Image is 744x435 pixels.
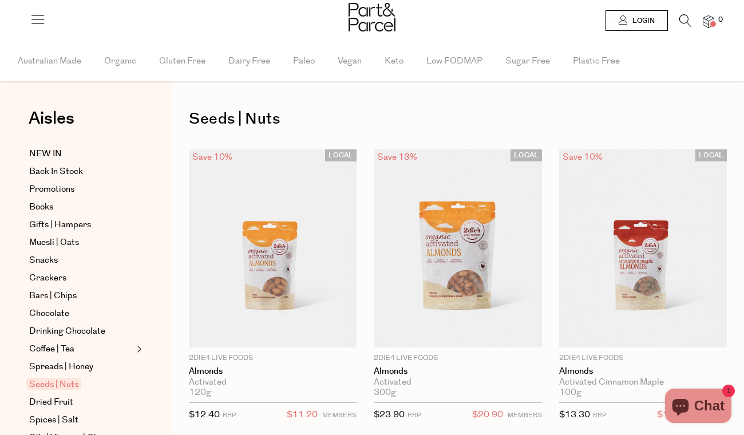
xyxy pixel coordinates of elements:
a: Gifts | Hampers [29,218,133,232]
div: Activated [374,377,541,387]
span: Bars | Chips [29,289,77,303]
div: Save 10% [559,149,606,165]
span: $12.00 [657,408,688,422]
span: Dairy Free [228,41,270,81]
span: LOCAL [510,149,542,161]
a: Crackers [29,271,133,285]
button: Expand/Collapse Coffee | Tea [134,342,142,356]
a: Login [606,10,668,31]
small: RRP [593,411,606,420]
span: Australian Made [18,41,81,81]
span: Chocolate [29,307,69,321]
a: Dried Fruit [29,396,133,409]
span: Spices | Salt [29,413,78,427]
span: 120g [189,387,211,398]
span: Snacks [29,254,58,267]
span: Spreads | Honey [29,360,93,374]
span: $11.20 [287,408,318,422]
span: $23.90 [374,409,405,421]
span: $13.30 [559,409,590,421]
a: Spices | Salt [29,413,133,427]
img: Almonds [374,149,541,347]
span: 100g [559,387,581,398]
span: Gifts | Hampers [29,218,91,232]
a: Seeds | Nuts [29,378,133,391]
span: $12.40 [189,409,220,421]
span: Login [630,16,655,26]
div: Activated [189,377,357,387]
img: Part&Parcel [349,3,395,31]
span: 300g [374,387,396,398]
a: Back In Stock [29,165,133,179]
p: 2Die4 Live Foods [559,353,727,363]
a: Muesli | Oats [29,236,133,250]
a: NEW IN [29,147,133,161]
a: 0 [703,15,714,27]
span: Low FODMAP [426,41,482,81]
span: LOCAL [325,149,357,161]
a: Almonds [559,366,727,377]
p: 2Die4 Live Foods [374,353,541,363]
p: 2Die4 Live Foods [189,353,357,363]
a: Almonds [374,366,541,377]
a: Spreads | Honey [29,360,133,374]
a: Drinking Chocolate [29,325,133,338]
a: Books [29,200,133,214]
small: RRP [407,411,421,420]
span: Aisles [29,106,74,131]
span: Paleo [293,41,315,81]
a: Snacks [29,254,133,267]
div: Save 10% [189,149,236,165]
a: Promotions [29,183,133,196]
span: Drinking Chocolate [29,325,105,338]
small: RRP [223,411,236,420]
span: Coffee | Tea [29,342,74,356]
a: Bars | Chips [29,289,133,303]
span: Crackers [29,271,66,285]
a: Coffee | Tea [29,342,133,356]
span: LOCAL [695,149,727,161]
span: Promotions [29,183,74,196]
span: Vegan [338,41,362,81]
span: Muesli | Oats [29,236,79,250]
span: Back In Stock [29,165,83,179]
span: Seeds | Nuts [26,378,81,390]
img: Almonds [189,149,357,347]
div: Activated Cinnamon Maple [559,377,727,387]
span: Gluten Free [159,41,205,81]
h1: Seeds | Nuts [189,106,727,132]
a: Chocolate [29,307,133,321]
small: MEMBERS [508,411,542,420]
span: Keto [385,41,403,81]
span: $20.90 [472,408,503,422]
span: Sugar Free [505,41,550,81]
img: Almonds [559,149,727,347]
span: 0 [715,15,726,25]
span: Books [29,200,53,214]
inbox-online-store-chat: Shopify online store chat [662,389,735,426]
span: Plastic Free [573,41,620,81]
span: NEW IN [29,147,62,161]
span: Dried Fruit [29,396,73,409]
a: Almonds [189,366,357,377]
span: Organic [104,41,136,81]
div: Save 13% [374,149,421,165]
small: MEMBERS [322,411,357,420]
a: Aisles [29,110,74,139]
